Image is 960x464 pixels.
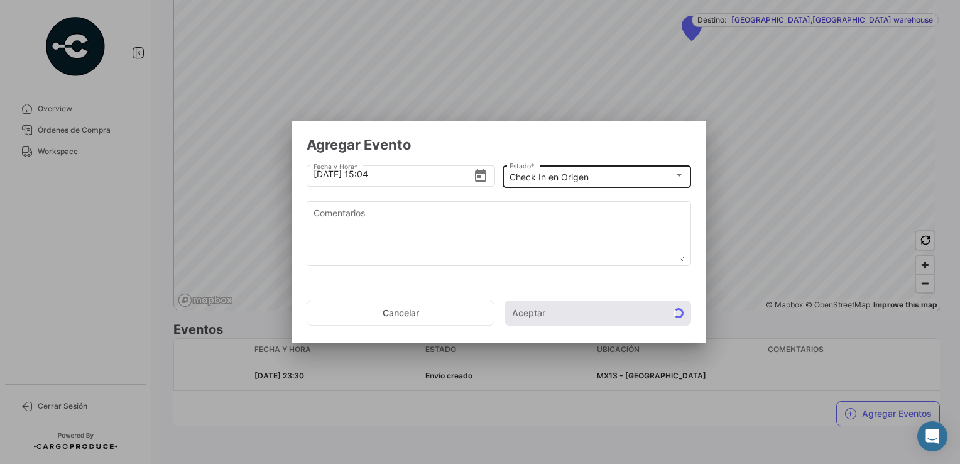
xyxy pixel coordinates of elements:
[307,301,494,326] button: Cancelar
[307,136,691,153] h2: Agregar Evento
[314,152,474,196] input: Seleccionar una fecha
[473,168,488,182] button: Open calendar
[510,172,589,182] mat-select-trigger: Check In en Origen
[917,421,947,451] div: Abrir Intercom Messenger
